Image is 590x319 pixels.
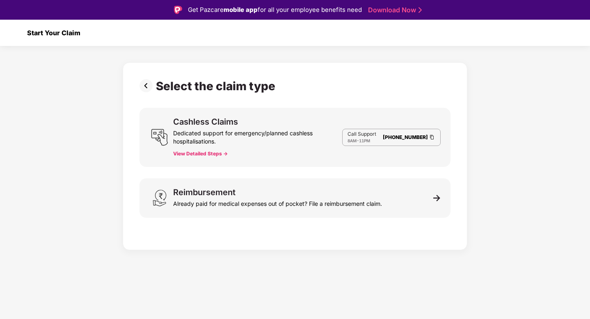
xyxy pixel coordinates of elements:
div: Start Your Claim [22,29,80,37]
div: Already paid for medical expenses out of pocket? File a reimbursement claim. [173,196,382,208]
p: Call Support [348,131,376,137]
div: Select the claim type [156,79,279,93]
img: svg+xml;base64,PHN2ZyBpZD0iUHJldi0zMngzMiIgeG1sbnM9Imh0dHA6Ly93d3cudzMub3JnLzIwMDAvc3ZnIiB3aWR0aD... [139,79,156,92]
a: [PHONE_NUMBER] [383,134,428,140]
div: - [348,137,376,144]
strong: mobile app [224,6,258,14]
img: Clipboard Icon [429,134,435,141]
img: Logo [174,6,182,14]
button: View Detailed Steps -> [173,150,228,157]
a: Download Now [368,6,419,14]
img: svg+xml;base64,PHN2ZyB3aWR0aD0iMjQiIGhlaWdodD0iMjUiIHZpZXdCb3g9IjAgMCAyNCAyNSIgZmlsbD0ibm9uZSIgeG... [151,129,168,146]
div: Get Pazcare for all your employee benefits need [188,5,362,15]
img: svg+xml;base64,PHN2ZyB3aWR0aD0iMjQiIGhlaWdodD0iMzEiIHZpZXdCb3g9IjAgMCAyNCAzMSIgZmlsbD0ibm9uZSIgeG... [151,189,168,207]
span: 8AM [348,138,357,143]
div: Dedicated support for emergency/planned cashless hospitalisations. [173,126,342,146]
img: svg+xml;base64,PHN2ZyB3aWR0aD0iMTEiIGhlaWdodD0iMTEiIHZpZXdCb3g9IjAgMCAxMSAxMSIgZmlsbD0ibm9uZSIgeG... [433,194,441,202]
div: Reimbursement [173,188,236,196]
span: 11PM [359,138,370,143]
img: Stroke [418,6,422,14]
div: Cashless Claims [173,118,238,126]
